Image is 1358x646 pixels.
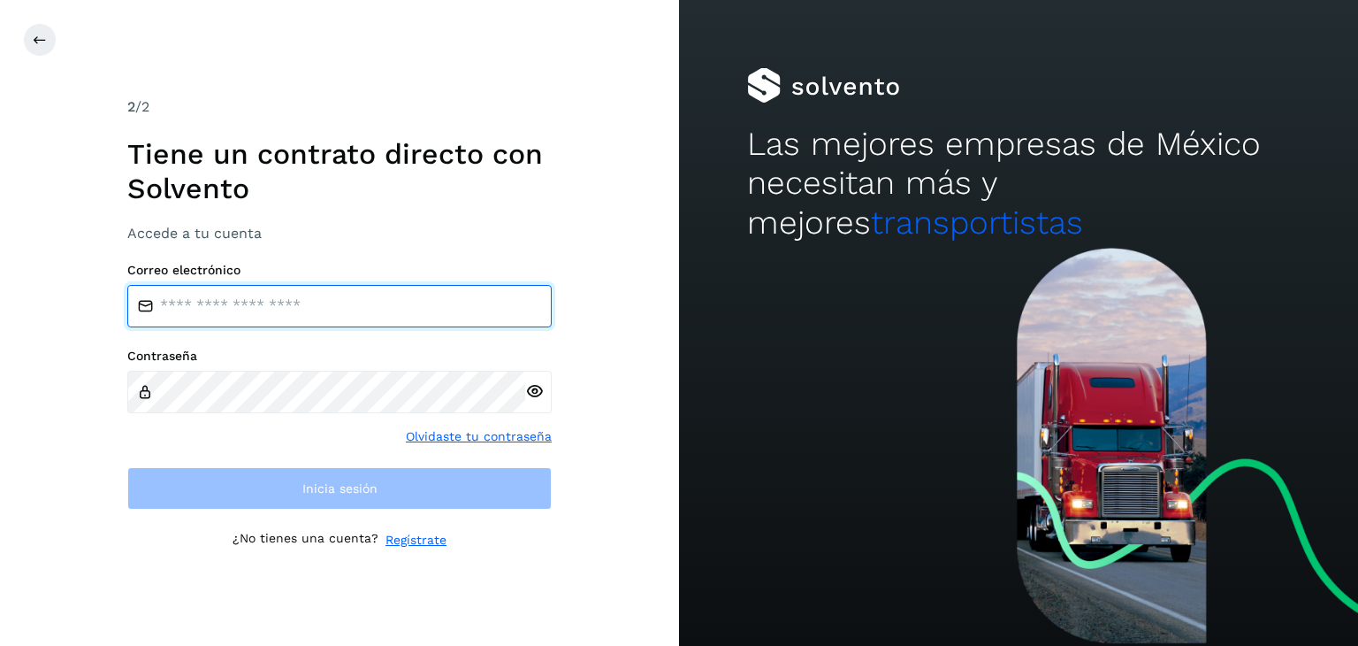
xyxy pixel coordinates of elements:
label: Correo electrónico [127,263,552,278]
h1: Tiene un contrato directo con Solvento [127,137,552,205]
h2: Las mejores empresas de México necesitan más y mejores [747,125,1290,242]
p: ¿No tienes una cuenta? [233,531,378,550]
button: Inicia sesión [127,467,552,510]
a: Regístrate [385,531,446,550]
h3: Accede a tu cuenta [127,225,552,242]
div: /2 [127,96,552,118]
a: Olvidaste tu contraseña [406,427,552,446]
span: Inicia sesión [302,482,378,495]
span: 2 [127,98,135,115]
span: transportistas [871,204,1083,242]
label: Contraseña [127,349,552,364]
